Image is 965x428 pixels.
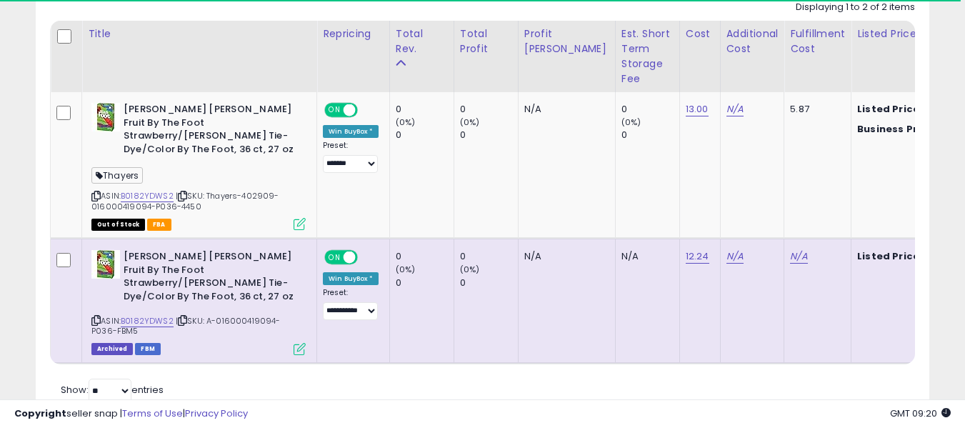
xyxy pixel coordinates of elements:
div: 0 [396,250,454,263]
div: ASIN: [91,250,306,353]
span: All listings that are currently out of stock and unavailable for purchase on Amazon [91,219,145,231]
span: FBA [147,219,171,231]
small: (0%) [396,116,416,128]
strong: Copyright [14,407,66,420]
div: Additional Cost [726,26,779,56]
div: Total Rev. [396,26,448,56]
div: Profit [PERSON_NAME] [524,26,609,56]
span: | SKU: Thayers-402909-016000419094-P036-4450 [91,190,279,211]
b: Business Price: [857,122,936,136]
span: Listings that have been deleted from Seller Central [91,343,133,355]
small: (0%) [460,116,480,128]
small: (0%) [460,264,480,275]
div: 0 [396,129,454,141]
span: FBM [135,343,161,355]
a: Terms of Use [122,407,183,420]
a: N/A [726,249,744,264]
div: N/A [621,250,669,263]
a: 13.00 [686,102,709,116]
div: N/A [524,103,604,116]
div: Fulfillment Cost [790,26,845,56]
div: 0 [396,103,454,116]
div: Est. Short Term Storage Fee [621,26,674,86]
img: 41qqAcRV8uL._SL40_.jpg [91,250,120,279]
small: (0%) [396,264,416,275]
div: N/A [524,250,604,263]
div: Title [88,26,311,41]
div: 0 [621,129,679,141]
a: N/A [790,249,807,264]
span: 2025-08-13 09:20 GMT [890,407,951,420]
b: [PERSON_NAME] [PERSON_NAME] Fruit By The Foot Strawberry/[PERSON_NAME] Tie-Dye/Color By The Foot,... [124,250,297,307]
div: 0 [621,103,679,116]
span: Thayers [91,167,143,184]
div: ASIN: [91,103,306,229]
small: (0%) [621,116,641,128]
b: [PERSON_NAME] [PERSON_NAME] Fruit By The Foot Strawberry/[PERSON_NAME] Tie-Dye/Color By The Foot,... [124,103,297,159]
a: 12.24 [686,249,709,264]
span: OFF [356,104,379,116]
span: | SKU: A-016000419094-P036-FBM5 [91,315,281,337]
div: 0 [460,129,518,141]
div: 5.87 [790,103,840,116]
a: B0182YDWS2 [121,190,174,202]
div: Repricing [323,26,384,41]
div: 0 [396,277,454,289]
b: Listed Price: [857,102,922,116]
a: Privacy Policy [185,407,248,420]
div: Preset: [323,288,379,320]
a: N/A [726,102,744,116]
div: Win BuyBox * [323,125,379,138]
a: B0182YDWS2 [121,315,174,327]
span: OFF [356,252,379,264]
div: 0 [460,277,518,289]
div: Cost [686,26,714,41]
span: Show: entries [61,383,164,397]
div: seller snap | | [14,407,248,421]
div: Total Profit [460,26,512,56]
div: 0 [460,103,518,116]
img: 41qqAcRV8uL._SL40_.jpg [91,103,120,131]
div: Win BuyBox * [323,272,379,285]
span: ON [326,104,344,116]
div: Preset: [323,141,379,173]
b: Listed Price: [857,249,922,263]
div: 0 [460,250,518,263]
div: Displaying 1 to 2 of 2 items [796,1,915,14]
span: ON [326,252,344,264]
